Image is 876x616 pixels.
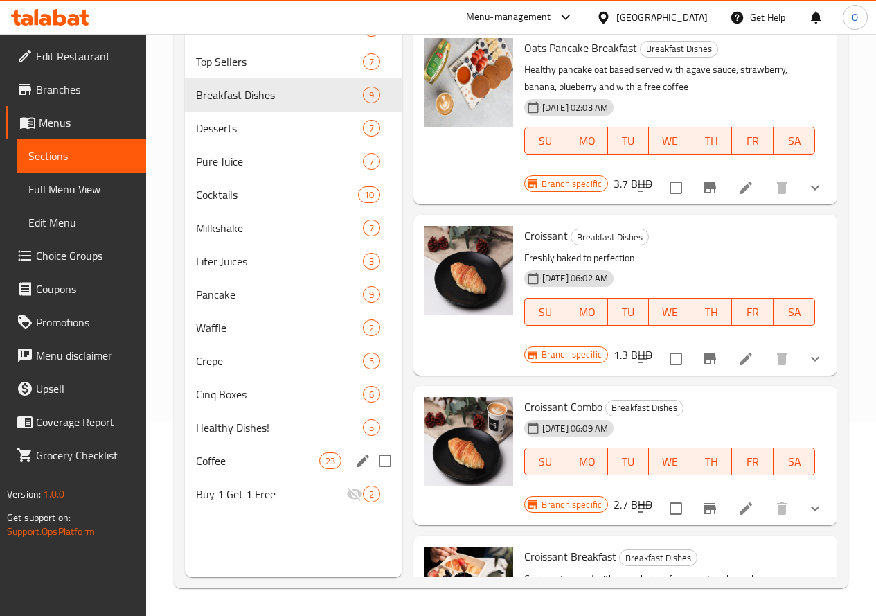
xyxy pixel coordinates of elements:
h6: 1.3 BHD [614,345,652,364]
span: Select to update [661,344,690,373]
span: 7 [364,122,379,135]
span: SU [530,452,561,472]
button: FR [732,298,774,326]
span: Buy 1 Get 1 Free [196,486,346,502]
button: Branch-specific-item [693,492,726,525]
div: items [319,452,341,469]
button: sort-choices [628,342,661,376]
span: SA [779,452,810,472]
span: Pure Juice [196,153,363,170]
span: Coupons [36,281,135,297]
span: Breakfast Dishes [196,87,363,103]
span: FR [738,131,768,151]
button: TH [690,448,732,475]
button: show more [798,342,832,376]
button: TU [608,127,650,155]
div: Coffee23edit [185,444,402,477]
button: sort-choices [628,171,661,204]
span: Liter Juices [196,253,363,270]
a: Choice Groups [6,239,146,272]
span: Branch specific [536,348,607,361]
span: Milkshake [196,220,363,236]
a: Support.OpsPlatform [7,522,95,540]
span: Branches [36,81,135,98]
svg: Show Choices [807,179,823,196]
span: Coffee [196,452,319,469]
button: TH [690,298,732,326]
span: Croissant Combo [524,396,602,417]
div: Top Sellers7 [185,45,402,78]
span: 7 [364,55,379,69]
span: Branch specific [536,498,607,511]
h6: 2.7 BHD [614,495,652,514]
img: Oats Pancake Breakfast [424,38,513,127]
span: [DATE] 06:09 AM [537,422,614,435]
div: Desserts7 [185,112,402,145]
button: WE [649,298,690,326]
a: Edit menu item [738,500,754,517]
button: SA [774,448,815,475]
p: Healthy pancake oat based served with agave sauce, strawberry, banana, blueberry and with a free ... [524,61,815,96]
div: items [363,253,380,270]
span: Croissant [524,225,568,246]
span: Coverage Report [36,414,135,430]
span: Promotions [36,314,135,331]
button: edit [352,450,373,471]
span: Breakfast Dishes [606,400,683,416]
button: SU [524,448,566,475]
span: Upsell [36,380,135,397]
svg: Show Choices [807,351,823,367]
div: items [363,386,380,403]
div: Pure Juice7 [185,145,402,178]
a: Promotions [6,306,146,339]
div: Menu-management [466,9,551,26]
div: items [363,319,380,336]
span: FR [738,302,768,322]
button: TU [608,298,650,326]
span: Branch specific [536,177,607,191]
span: Version: [7,485,41,503]
a: Upsell [6,372,146,405]
a: Edit Restaurant [6,39,146,73]
span: Desserts [196,120,363,137]
span: TH [696,452,726,472]
span: TU [614,452,644,472]
button: MO [566,127,608,155]
span: Waffle [196,319,363,336]
button: Branch-specific-item [693,171,726,204]
span: Breakfast Dishes [620,550,697,566]
span: Grocery Checklist [36,447,135,464]
span: [DATE] 06:02 AM [537,272,614,285]
button: WE [649,127,690,155]
span: MO [572,131,602,151]
button: sort-choices [628,492,661,525]
div: items [363,220,380,236]
span: 3 [364,255,379,268]
div: Cinq Boxes6 [185,378,402,411]
span: O [852,10,858,25]
button: WE [649,448,690,475]
div: Top Sellers [196,53,363,70]
div: [GEOGRAPHIC_DATA] [616,10,708,25]
img: Croissant Combo [424,397,513,486]
div: items [363,486,380,502]
span: 23 [320,455,341,468]
span: 7 [364,155,379,168]
span: Breakfast Dishes [571,229,648,245]
span: SU [530,131,561,151]
span: Sections [28,148,135,164]
svg: Show Choices [807,500,823,517]
span: 6 [364,388,379,401]
a: Edit menu item [738,351,754,367]
span: 2 [364,488,379,501]
div: Liter Juices3 [185,245,402,278]
div: Breakfast Dishes [640,41,718,58]
button: delete [765,171,798,204]
div: Healthy Dishes!5 [185,411,402,444]
span: Oats Pancake Breakfast [524,37,637,58]
button: show more [798,492,832,525]
div: Breakfast Dishes9 [185,78,402,112]
span: WE [654,452,685,472]
p: Freshly baked to perfection [524,249,815,267]
span: 1.0.0 [43,485,64,503]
